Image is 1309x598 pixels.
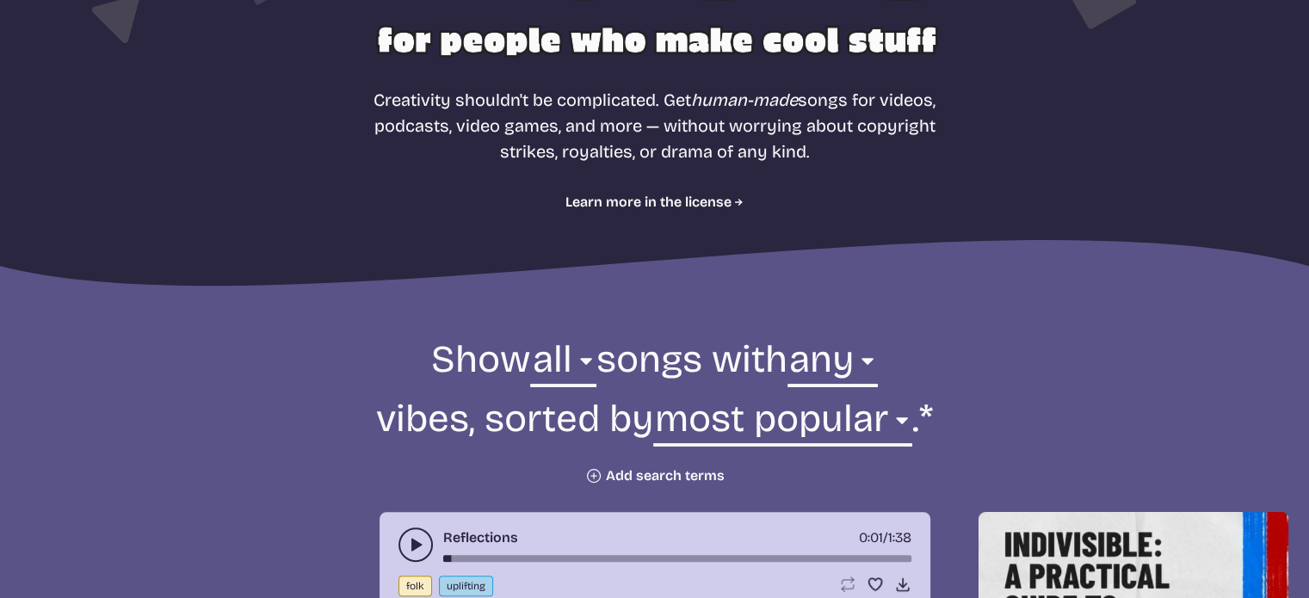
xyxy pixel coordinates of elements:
span: timer [859,529,883,546]
select: sorting [653,394,912,453]
p: Creativity shouldn't be complicated. Get songs for videos, podcasts, video games, and more — with... [374,87,936,164]
a: Learn more in the license [565,192,744,213]
form: Show songs with vibes, sorted by . [187,335,1123,484]
i: human-made [691,89,798,110]
span: 1:38 [888,529,911,546]
div: song-time-bar [443,555,911,562]
button: Favorite [867,576,884,593]
button: uplifting [439,576,493,596]
button: Add search terms [585,467,725,484]
select: genre [530,335,596,394]
div: / [859,527,911,548]
a: Reflections [443,527,518,548]
button: folk [398,576,432,596]
select: vibe [787,335,878,394]
button: play-pause toggle [398,527,433,562]
button: Loop [839,576,856,593]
